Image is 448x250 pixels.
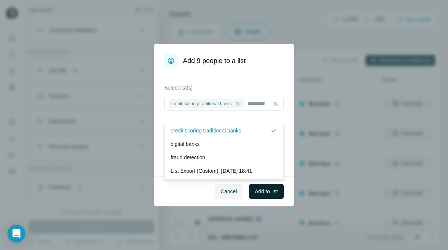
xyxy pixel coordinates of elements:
p: credit scoring traditional banks [171,127,241,134]
div: Open Intercom Messenger [7,225,25,243]
div: credit scoring traditional banks [169,99,245,108]
button: Add to list [249,184,284,199]
span: Add to list [255,188,278,195]
label: Select list(s) [164,84,284,91]
p: digital banks [171,140,200,148]
h1: Add 9 people to a list [183,56,246,66]
button: Cancel [215,184,243,199]
span: Cancel [221,188,237,195]
p: fraud detection [171,154,205,161]
p: List Export (Custom): [DATE] 18:41 [171,167,252,175]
